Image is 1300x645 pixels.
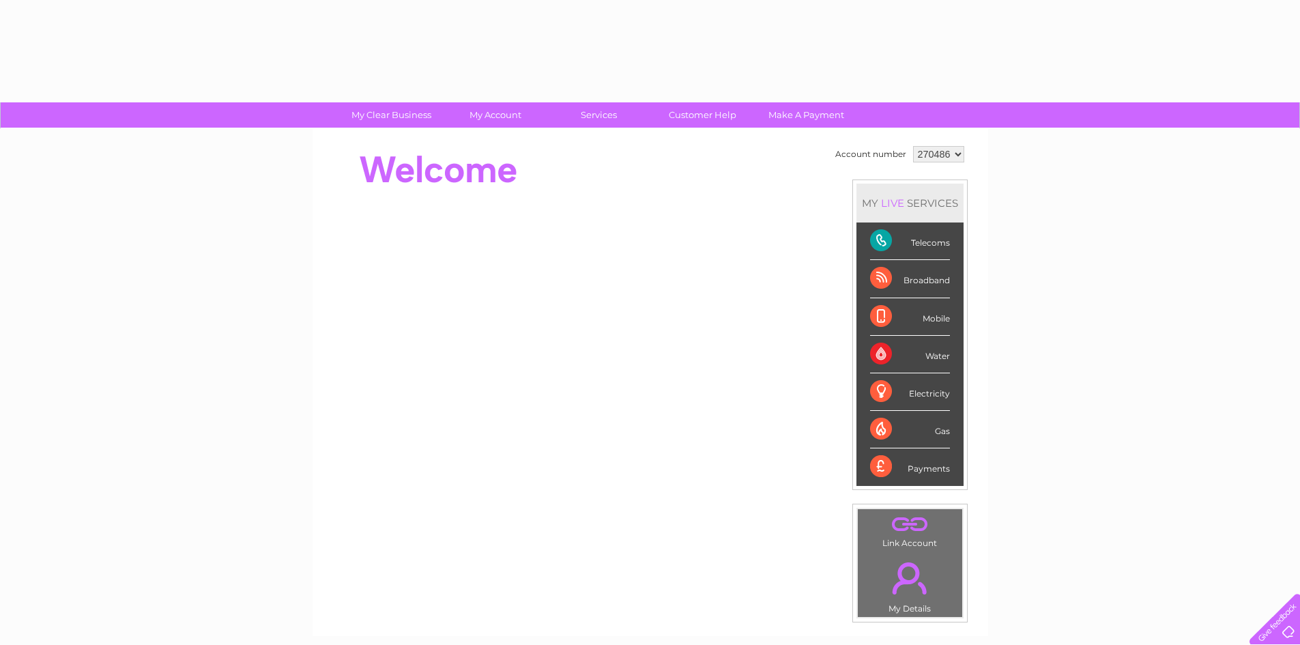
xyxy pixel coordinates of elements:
[832,143,910,166] td: Account number
[646,102,759,128] a: Customer Help
[857,551,963,618] td: My Details
[870,298,950,336] div: Mobile
[870,448,950,485] div: Payments
[861,513,959,536] a: .
[857,508,963,551] td: Link Account
[870,336,950,373] div: Water
[543,102,655,128] a: Services
[870,411,950,448] div: Gas
[870,373,950,411] div: Electricity
[750,102,863,128] a: Make A Payment
[878,197,907,210] div: LIVE
[861,554,959,602] a: .
[335,102,448,128] a: My Clear Business
[439,102,551,128] a: My Account
[870,260,950,298] div: Broadband
[870,223,950,260] div: Telecoms
[856,184,964,223] div: MY SERVICES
